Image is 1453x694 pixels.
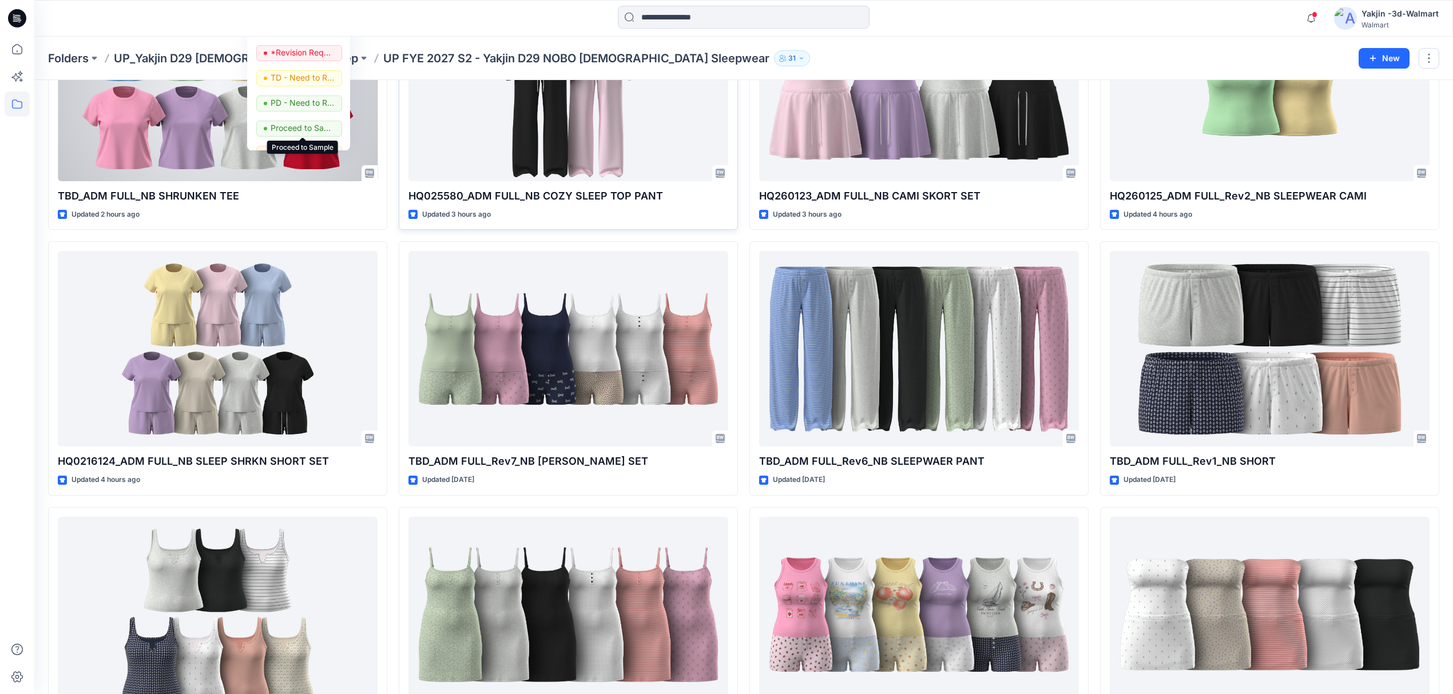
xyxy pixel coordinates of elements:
[1110,453,1430,469] p: TBD_ADM FULL_Rev1_NB SHORT
[408,188,728,204] p: HQ025580_ADM FULL_NB COZY SLEEP TOP PANT
[58,188,378,204] p: TBD_ADM FULL_NB SHRUNKEN TEE
[422,209,491,221] p: Updated 3 hours ago
[1361,7,1439,21] div: Yakjin -3d-Walmart
[58,453,378,469] p: HQ0216124_ADM FULL_NB SLEEP SHRKN SHORT SET
[271,121,335,135] p: Proceed to Sample
[48,50,89,66] a: Folders
[408,453,728,469] p: TBD_ADM FULL_Rev7_NB [PERSON_NAME] SET
[1124,209,1192,221] p: Updated 4 hours ago
[759,188,1079,204] p: HQ260123_ADM FULL_NB CAMI SKORT SET
[271,45,335,60] p: *Revision Requested
[408,251,728,446] a: TBD_ADM FULL_Rev7_NB CAMI BOXER SET
[1359,48,1410,69] button: New
[1334,7,1357,30] img: avatar
[1110,188,1430,204] p: HQ260125_ADM FULL_Rev2_NB SLEEPWEAR CAMI
[1361,21,1439,29] div: Walmart
[1124,474,1176,486] p: Updated [DATE]
[422,474,474,486] p: Updated [DATE]
[271,70,335,85] p: TD - Need to Review
[759,453,1079,469] p: TBD_ADM FULL_Rev6_NB SLEEPWAER PANT
[72,474,140,486] p: Updated 4 hours ago
[1110,251,1430,446] a: TBD_ADM FULL_Rev1_NB SHORT
[759,251,1079,446] a: TBD_ADM FULL_Rev6_NB SLEEPWAER PANT
[774,50,810,66] button: 31
[773,474,825,486] p: Updated [DATE]
[114,50,358,66] a: UP_Yakjin D29 [DEMOGRAPHIC_DATA] Sleep
[271,146,335,161] p: 3D Working Session - Need to Review
[788,52,796,65] p: 31
[58,251,378,446] a: HQ0216124_ADM FULL_NB SLEEP SHRKN SHORT SET
[271,95,335,110] p: PD - Need to Review Cost
[72,209,140,221] p: Updated 2 hours ago
[773,209,841,221] p: Updated 3 hours ago
[383,50,769,66] p: UP FYE 2027 S2 - Yakjin D29 NOBO [DEMOGRAPHIC_DATA] Sleepwear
